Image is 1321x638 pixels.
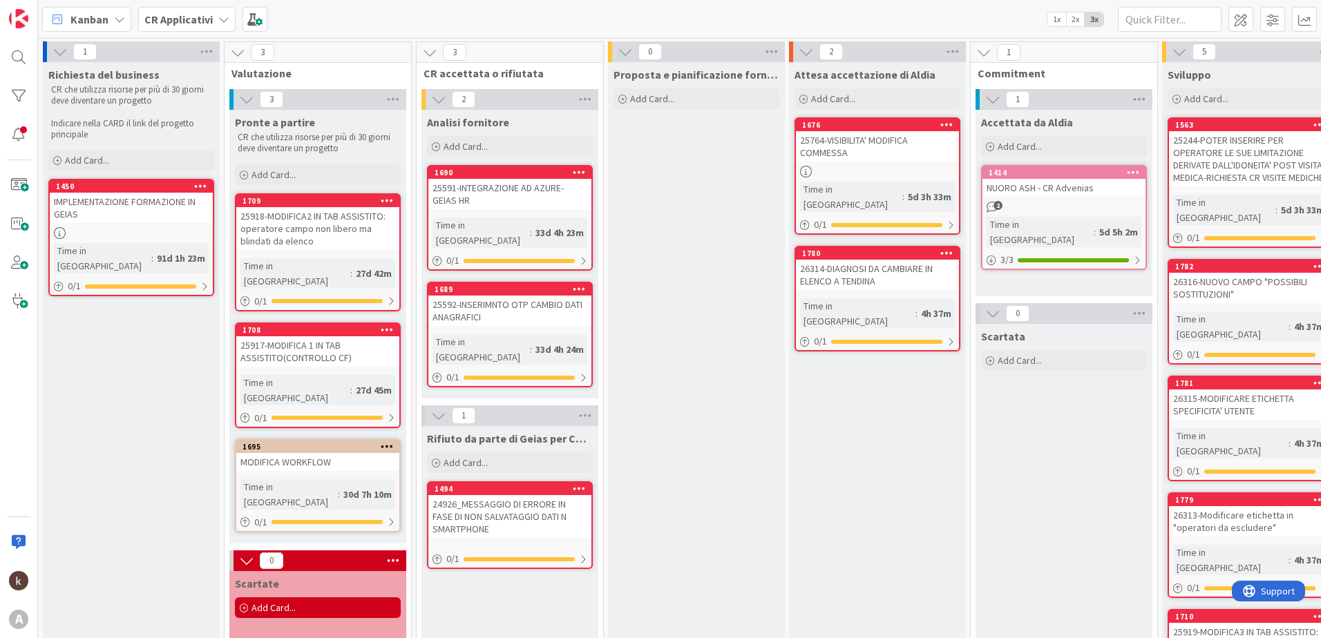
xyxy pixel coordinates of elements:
[532,342,587,357] div: 33d 4h 24m
[795,117,960,235] a: 167625764-VISIBILITA' MODIFICA COMMESSATime in [GEOGRAPHIC_DATA]:5d 3h 33m0/1
[427,432,593,445] span: Rifiuto da parte di Geias per CR non interessante
[1192,43,1216,60] span: 5
[50,180,213,193] div: 1450
[29,2,63,19] span: Support
[238,132,398,155] p: CR che utilizza risorse per più di 30 giorni deve diventare un progetto
[236,409,399,427] div: 0/1
[1118,7,1222,32] input: Quick Filter...
[240,375,350,405] div: Time in [GEOGRAPHIC_DATA]
[987,217,1094,247] div: Time in [GEOGRAPHIC_DATA]
[902,189,904,204] span: :
[236,207,399,250] div: 25918-MODIFICA2 IN TAB ASSISTITO: operatore campo non libero ma blindati da elenco
[9,571,28,590] img: kh
[427,115,509,129] span: Analisi fornitore
[1085,12,1103,26] span: 3x
[251,168,296,181] span: Add Card...
[1173,311,1289,342] div: Time in [GEOGRAPHIC_DATA]
[630,93,674,105] span: Add Card...
[982,166,1146,197] div: 1414NUORO ASH - CR Advenias
[428,483,591,538] div: 149424926_MESSAGGIO DI ERRORE IN FASE DI NON SALVATAGGIO DATI N SMARTPHONE
[236,195,399,250] div: 170925918-MODIFICA2 IN TAB ASSISTITO: operatore campo non libero ma blindati da elenco
[1187,581,1200,595] span: 0 / 1
[981,329,1025,343] span: Scartata
[997,44,1020,61] span: 1
[433,217,530,248] div: Time in [GEOGRAPHIC_DATA]
[236,514,399,531] div: 0/1
[428,296,591,326] div: 25592-INSERIMNTO OTP CAMBIO DATI ANAGRAFICI
[814,217,827,232] span: 0 / 1
[236,441,399,471] div: 1695MODIFICA WORKFLOW
[1006,91,1029,108] span: 1
[1289,436,1291,451] span: :
[235,439,401,532] a: 1695MODIFICA WORKFLOWTime in [GEOGRAPHIC_DATA]:30d 7h 10m0/1
[796,119,959,162] div: 167625764-VISIBILITA' MODIFICA COMMESSA
[800,182,902,212] div: Time in [GEOGRAPHIC_DATA]
[452,407,475,424] span: 1
[144,12,213,26] b: CR Applicativi
[1096,224,1141,240] div: 5d 5h 2m
[236,324,399,336] div: 1708
[1187,464,1200,478] span: 0 / 1
[1275,202,1277,217] span: :
[428,283,591,326] div: 168925592-INSERIMNTO OTP CAMBIO DATI ANAGRAFICI
[998,354,1042,367] span: Add Card...
[235,115,315,129] span: Pronte a partire
[796,216,959,233] div: 0/1
[54,243,151,273] div: Time in [GEOGRAPHIC_DATA]
[452,91,475,108] span: 2
[70,11,108,28] span: Kanban
[428,283,591,296] div: 1689
[443,44,466,61] span: 3
[240,479,338,510] div: Time in [GEOGRAPHIC_DATA]
[243,325,399,335] div: 1708
[240,258,350,289] div: Time in [GEOGRAPHIC_DATA]
[51,84,211,107] p: CR che utilizza risorse per più di 30 giorni deve diventare un progetto
[532,225,587,240] div: 33d 4h 23m
[796,333,959,350] div: 0/1
[994,201,1002,210] span: 2
[998,140,1042,153] span: Add Card...
[243,196,399,206] div: 1709
[982,166,1146,179] div: 1414
[427,282,593,387] a: 168925592-INSERIMNTO OTP CAMBIO DATI ANAGRAFICITime in [GEOGRAPHIC_DATA]:33d 4h 24m0/1
[260,552,283,569] span: 0
[352,266,395,281] div: 27d 42m
[796,119,959,131] div: 1676
[236,293,399,310] div: 0/1
[428,166,591,209] div: 169025591-INTEGRAZIONE AD AZURE-GEIAS HR
[65,154,109,166] span: Add Card...
[915,306,918,321] span: :
[9,610,28,629] div: A
[235,322,401,428] a: 170825917-MODIFICA 1 IN TAB ASSISTITO(CONTROLLO CF)Time in [GEOGRAPHIC_DATA]:27d 45m0/1
[802,249,959,258] div: 1780
[231,66,394,80] span: Valutazione
[1184,93,1228,105] span: Add Card...
[978,66,1140,80] span: Commitment
[236,195,399,207] div: 1709
[1187,231,1200,245] span: 0 / 1
[981,165,1147,270] a: 1414NUORO ASH - CR AdveniasTime in [GEOGRAPHIC_DATA]:5d 5h 2m3/3
[254,411,267,425] span: 0 / 1
[428,483,591,495] div: 1494
[1289,552,1291,568] span: :
[982,179,1146,197] div: NUORO ASH - CR Advenias
[254,515,267,530] span: 0 / 1
[446,552,459,566] span: 0 / 1
[48,179,214,296] a: 1450IMPLEMENTAZIONE FORMAZIONE IN GEIASTime in [GEOGRAPHIC_DATA]:91d 1h 23m0/1
[1168,68,1211,81] span: Sviluppo
[530,225,532,240] span: :
[236,453,399,471] div: MODIFICA WORKFLOW
[50,180,213,223] div: 1450IMPLEMENTAZIONE FORMAZIONE IN GEIAS
[814,334,827,349] span: 0 / 1
[819,43,843,60] span: 2
[235,193,401,311] a: 170925918-MODIFICA2 IN TAB ASSISTITO: operatore campo non libero ma blindati da elencoTime in [GE...
[982,251,1146,269] div: 3/3
[48,68,160,81] span: Richiesta del business
[50,193,213,223] div: IMPLEMENTAZIONE FORMAZIONE IN GEIAS
[340,487,395,502] div: 30d 7h 10m
[236,441,399,453] div: 1695
[1289,319,1291,334] span: :
[68,279,81,293] span: 0 / 1
[530,342,532,357] span: :
[904,189,955,204] div: 5d 3h 33m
